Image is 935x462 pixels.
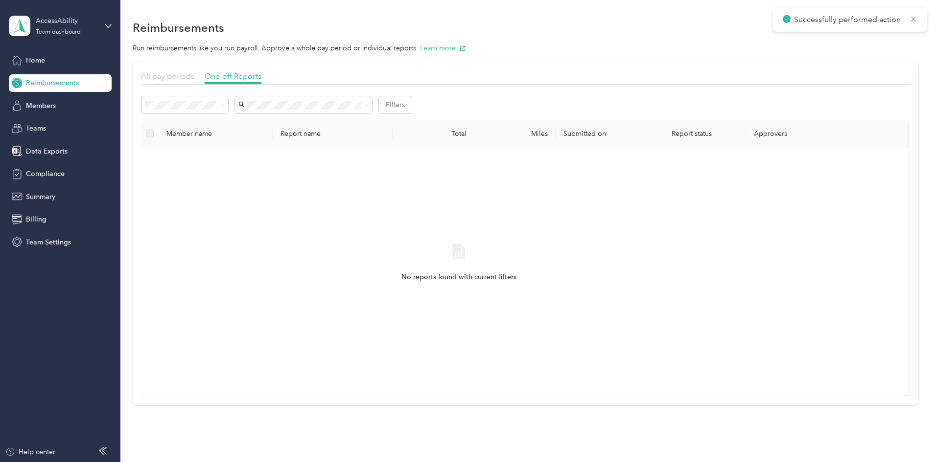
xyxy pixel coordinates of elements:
[26,214,47,224] span: Billing
[556,120,637,147] th: Submitted on
[400,130,467,138] div: Total
[141,71,194,81] span: All pay periods
[746,120,855,147] th: Approvers
[401,272,516,283] span: No reports found with current filters
[26,237,71,247] span: Team Settings
[26,146,68,156] span: Data Exports
[420,43,466,53] button: Learn more
[159,120,273,147] th: Member name
[482,130,548,138] div: Miles
[36,29,81,35] div: Team dashboard
[273,120,393,147] th: Report name
[36,16,97,26] div: AccessAbility
[645,130,738,138] span: Report status
[26,169,65,179] span: Compliance
[379,96,412,113] button: Filters
[205,71,261,81] span: One-off Reports
[26,101,56,111] span: Members
[133,43,918,53] p: Run reimbursements like you run payroll. Approve a whole pay period or individual reports.
[26,78,79,88] span: Reimbursements
[880,407,935,462] iframe: Everlance-gr Chat Button Frame
[26,123,46,133] span: Teams
[5,447,55,457] button: Help center
[26,192,55,202] span: Summary
[26,55,45,66] span: Home
[794,14,903,26] p: Successfully performed action
[166,130,265,138] div: Member name
[133,22,224,33] h1: Reimbursements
